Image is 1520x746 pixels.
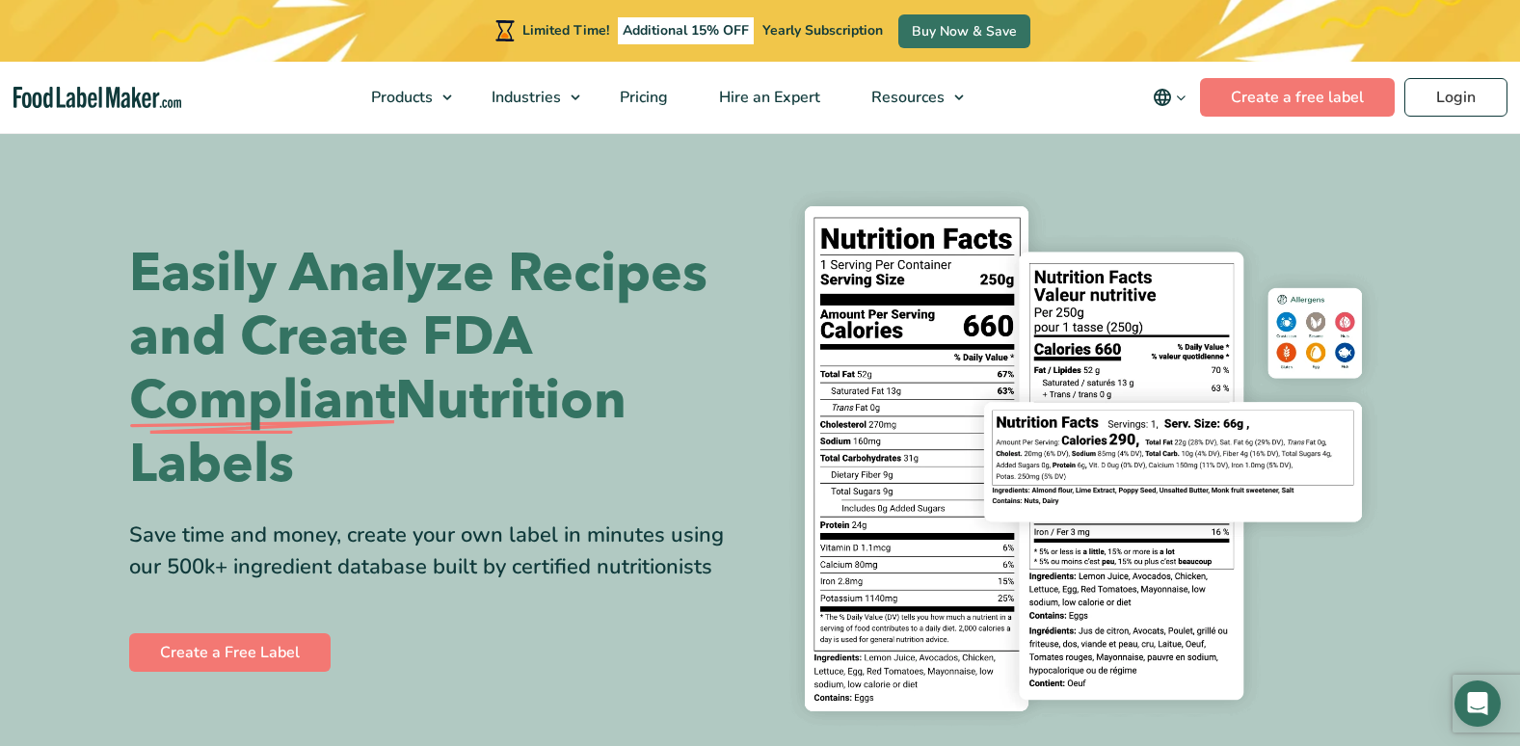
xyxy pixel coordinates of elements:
a: Resources [846,62,973,133]
a: Login [1404,78,1507,117]
a: Create a free label [1200,78,1395,117]
span: Limited Time! [522,21,609,40]
a: Products [346,62,462,133]
a: Create a Free Label [129,633,331,672]
a: Pricing [595,62,689,133]
span: Hire an Expert [713,87,822,108]
span: Resources [866,87,947,108]
span: Compliant [129,369,395,433]
span: Industries [486,87,563,108]
span: Products [365,87,435,108]
span: Additional 15% OFF [618,17,754,44]
span: Pricing [614,87,670,108]
a: Industries [467,62,590,133]
h1: Easily Analyze Recipes and Create FDA Nutrition Labels [129,242,746,496]
span: Yearly Subscription [762,21,883,40]
div: Open Intercom Messenger [1454,680,1501,727]
a: Hire an Expert [694,62,841,133]
div: Save time and money, create your own label in minutes using our 500k+ ingredient database built b... [129,520,746,583]
a: Buy Now & Save [898,14,1030,48]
